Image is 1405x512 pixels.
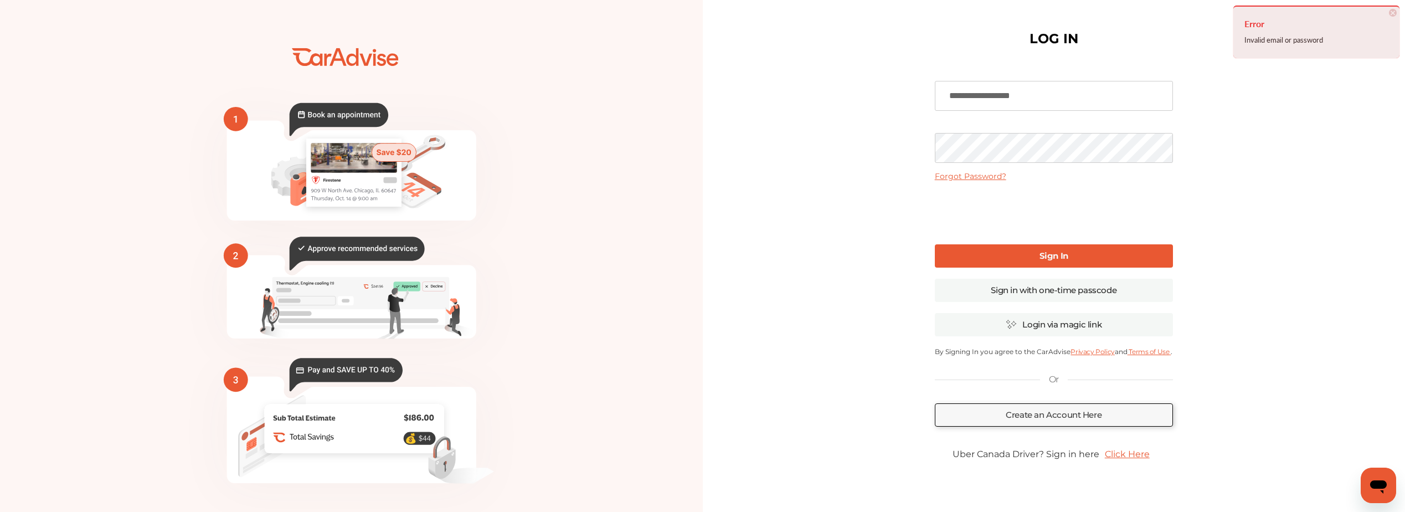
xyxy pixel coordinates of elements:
[1030,33,1078,44] h1: LOG IN
[1244,15,1388,33] h4: Error
[405,433,417,444] text: 💰
[935,171,1006,181] a: Forgot Password?
[1128,347,1171,356] a: Terms of Use
[970,190,1138,233] iframe: reCAPTCHA
[1099,443,1155,465] a: Click Here
[953,449,1099,459] span: Uber Canada Driver? Sign in here
[1361,468,1396,503] iframe: Button to launch messaging window
[1389,9,1397,17] span: ×
[935,347,1173,356] p: By Signing In you agree to the CarAdvise and .
[1244,33,1388,47] div: Invalid email or password
[1039,250,1068,261] b: Sign In
[1006,319,1017,330] img: magic_icon.32c66aac.svg
[1049,373,1059,386] p: Or
[935,244,1173,268] a: Sign In
[1071,347,1114,356] a: Privacy Policy
[935,403,1173,427] a: Create an Account Here
[935,313,1173,336] a: Login via magic link
[935,279,1173,302] a: Sign in with one-time passcode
